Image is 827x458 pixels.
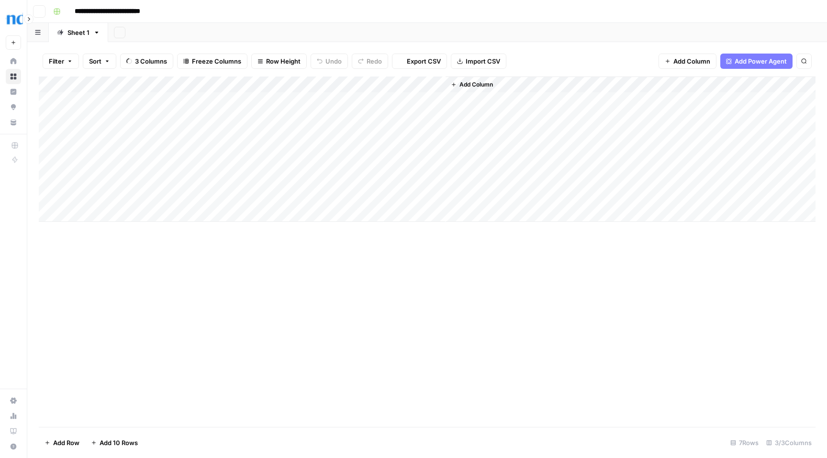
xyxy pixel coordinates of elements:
[352,54,388,69] button: Redo
[407,56,441,66] span: Export CSV
[466,56,500,66] span: Import CSV
[735,56,787,66] span: Add Power Agent
[6,84,21,99] a: Insights
[100,438,138,447] span: Add 10 Rows
[720,54,793,69] button: Add Power Agent
[251,54,307,69] button: Row Height
[49,56,64,66] span: Filter
[392,54,447,69] button: Export CSV
[43,54,79,69] button: Filter
[85,435,144,450] button: Add 10 Rows
[120,54,173,69] button: 3 Columns
[673,56,710,66] span: Add Column
[6,8,21,32] button: Workspace: Opendoor
[177,54,247,69] button: Freeze Columns
[83,54,116,69] button: Sort
[659,54,716,69] button: Add Column
[726,435,762,450] div: 7 Rows
[135,56,167,66] span: 3 Columns
[451,54,506,69] button: Import CSV
[49,23,108,42] a: Sheet 1
[459,80,493,89] span: Add Column
[6,11,23,28] img: Opendoor Logo
[192,56,241,66] span: Freeze Columns
[266,56,301,66] span: Row Height
[6,439,21,454] button: Help + Support
[325,56,342,66] span: Undo
[6,54,21,69] a: Home
[367,56,382,66] span: Redo
[6,408,21,424] a: Usage
[762,435,816,450] div: 3/3 Columns
[6,424,21,439] a: Learning Hub
[311,54,348,69] button: Undo
[6,115,21,130] a: Your Data
[6,69,21,84] a: Browse
[447,78,497,91] button: Add Column
[39,435,85,450] button: Add Row
[89,56,101,66] span: Sort
[6,99,21,115] a: Opportunities
[6,393,21,408] a: Settings
[53,438,79,447] span: Add Row
[67,28,89,37] div: Sheet 1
